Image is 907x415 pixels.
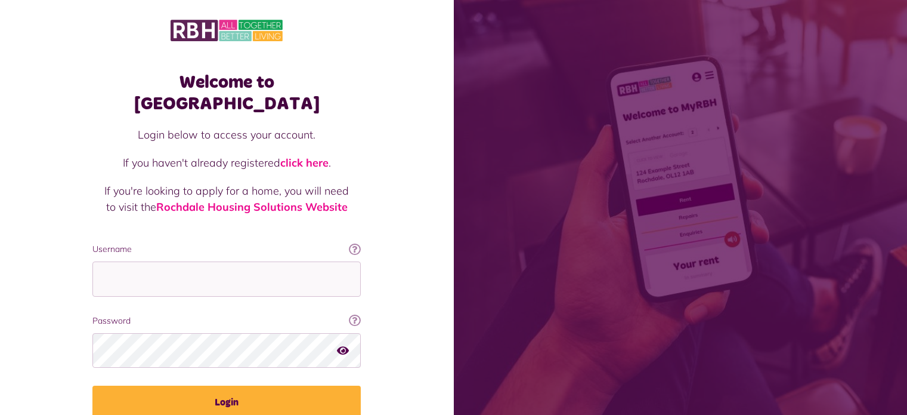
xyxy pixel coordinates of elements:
[171,18,283,43] img: MyRBH
[92,315,361,327] label: Password
[104,155,349,171] p: If you haven't already registered .
[92,243,361,256] label: Username
[280,156,329,170] a: click here
[92,72,361,115] h1: Welcome to [GEOGRAPHIC_DATA]
[156,200,348,214] a: Rochdale Housing Solutions Website
[104,127,349,143] p: Login below to access your account.
[104,183,349,215] p: If you're looking to apply for a home, you will need to visit the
